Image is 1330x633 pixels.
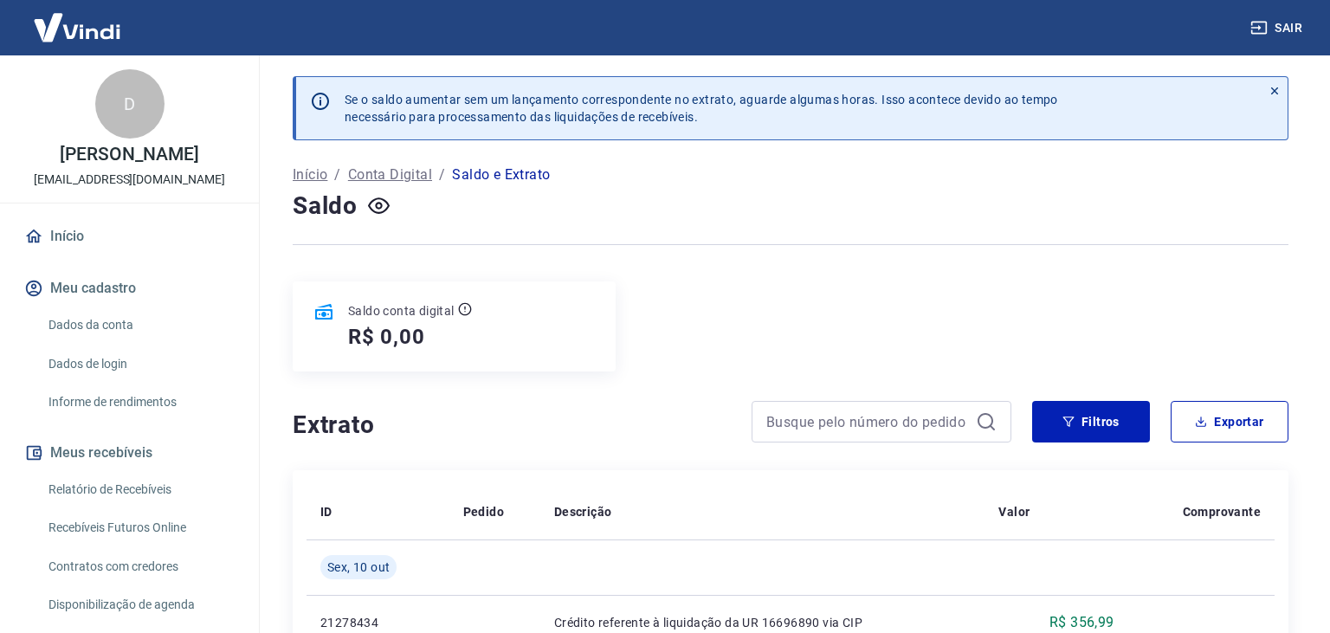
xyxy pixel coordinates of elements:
button: Sair [1247,12,1309,44]
h5: R$ 0,00 [348,323,425,351]
a: Início [21,217,238,255]
button: Filtros [1032,401,1150,442]
p: 21278434 [320,614,436,631]
p: / [334,165,340,185]
p: [PERSON_NAME] [60,145,198,164]
span: Sex, 10 out [327,559,390,576]
p: ID [320,503,332,520]
a: Informe de rendimentos [42,384,238,420]
input: Busque pelo número do pedido [766,409,969,435]
a: Contratos com credores [42,549,238,585]
button: Meus recebíveis [21,434,238,472]
h4: Saldo [293,189,358,223]
button: Meu cadastro [21,269,238,307]
p: / [439,165,445,185]
a: Dados de login [42,346,238,382]
h4: Extrato [293,408,731,442]
a: Dados da conta [42,307,238,343]
a: Recebíveis Futuros Online [42,510,238,546]
p: Saldo e Extrato [452,165,550,185]
p: Comprovante [1183,503,1261,520]
p: Saldo conta digital [348,302,455,320]
p: [EMAIL_ADDRESS][DOMAIN_NAME] [34,171,225,189]
button: Exportar [1171,401,1288,442]
p: Pedido [463,503,504,520]
p: Se o saldo aumentar sem um lançamento correspondente no extrato, aguarde algumas horas. Isso acon... [345,91,1058,126]
img: Vindi [21,1,133,54]
p: Valor [998,503,1030,520]
a: Relatório de Recebíveis [42,472,238,507]
p: Crédito referente à liquidação da UR 16696890 via CIP [554,614,972,631]
p: R$ 356,99 [1049,612,1114,633]
a: Conta Digital [348,165,432,185]
div: D [95,69,165,139]
p: Descrição [554,503,612,520]
a: Início [293,165,327,185]
a: Disponibilização de agenda [42,587,238,623]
